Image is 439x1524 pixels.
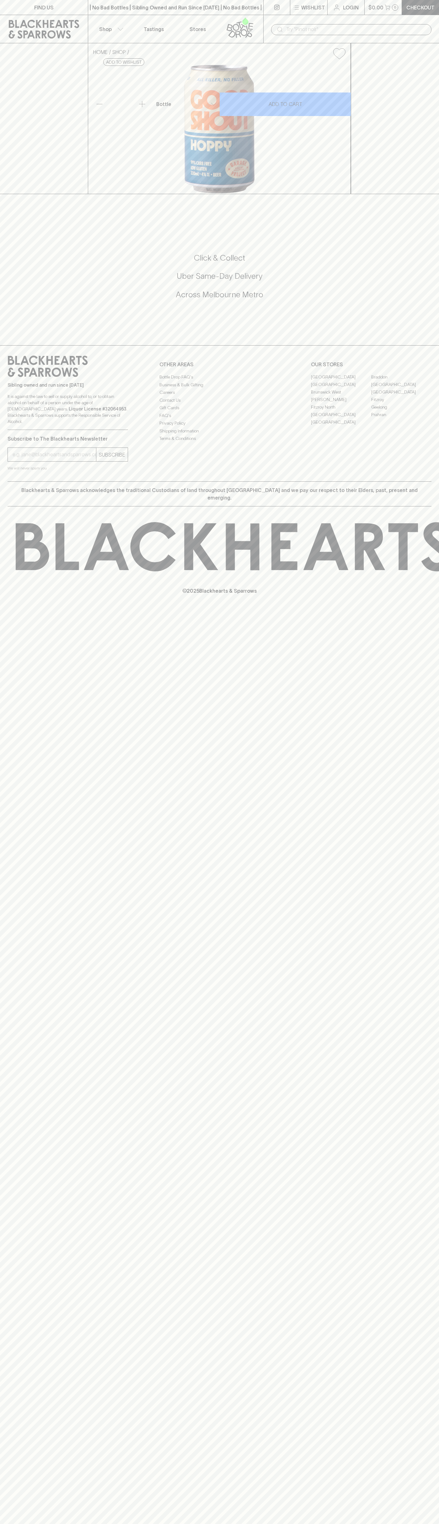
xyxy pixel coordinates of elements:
p: Blackhearts & Sparrows acknowledges the traditional Custodians of land throughout [GEOGRAPHIC_DAT... [12,486,427,501]
p: We will never spam you [8,465,128,471]
a: Terms & Conditions [159,435,280,442]
button: Add to wishlist [103,58,144,66]
p: Stores [190,25,206,33]
a: [GEOGRAPHIC_DATA] [371,381,431,388]
p: OUR STORES [311,361,431,368]
a: Stores [176,15,220,43]
h5: Uber Same-Day Delivery [8,271,431,281]
p: SUBSCRIBE [99,451,125,458]
h5: Click & Collect [8,253,431,263]
strong: Liquor License #32064953 [69,406,126,411]
a: HOME [93,49,108,55]
p: Wishlist [301,4,325,11]
a: Brunswick West [311,388,371,396]
p: Shop [99,25,112,33]
div: Call to action block [8,228,431,333]
a: Careers [159,389,280,396]
a: [GEOGRAPHIC_DATA] [311,418,371,426]
p: Bottle [156,100,171,108]
p: OTHER AREAS [159,361,280,368]
a: SHOP [112,49,126,55]
a: [GEOGRAPHIC_DATA] [371,388,431,396]
h5: Across Melbourne Metro [8,289,431,300]
a: Tastings [132,15,176,43]
a: [GEOGRAPHIC_DATA] [311,411,371,418]
p: ADD TO CART [269,100,302,108]
a: Geelong [371,403,431,411]
a: Contact Us [159,396,280,404]
a: Business & Bulk Gifting [159,381,280,389]
button: ADD TO CART [220,93,351,116]
a: [PERSON_NAME] [311,396,371,403]
p: Checkout [406,4,435,11]
p: Sibling owned and run since [DATE] [8,382,128,388]
p: FIND US [34,4,54,11]
button: Shop [88,15,132,43]
a: Gift Cards [159,404,280,412]
a: Privacy Policy [159,420,280,427]
a: [GEOGRAPHIC_DATA] [311,381,371,388]
p: Login [343,4,359,11]
a: [GEOGRAPHIC_DATA] [311,373,371,381]
a: Braddon [371,373,431,381]
img: 33594.png [88,64,351,194]
div: Bottle [154,98,219,110]
p: Tastings [144,25,164,33]
a: Fitzroy North [311,403,371,411]
button: Add to wishlist [331,46,348,62]
a: Fitzroy [371,396,431,403]
input: Try "Pinot noir" [286,24,426,34]
a: Prahran [371,411,431,418]
input: e.g. jane@blackheartsandsparrows.com.au [13,450,96,460]
a: FAQ's [159,412,280,419]
a: Bottle Drop FAQ's [159,373,280,381]
p: It is against the law to sell or supply alcohol to, or to obtain alcohol on behalf of a person un... [8,393,128,425]
p: 0 [394,6,396,9]
p: Subscribe to The Blackhearts Newsletter [8,435,128,442]
button: SUBSCRIBE [96,448,128,461]
a: Shipping Information [159,427,280,435]
p: $0.00 [368,4,383,11]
